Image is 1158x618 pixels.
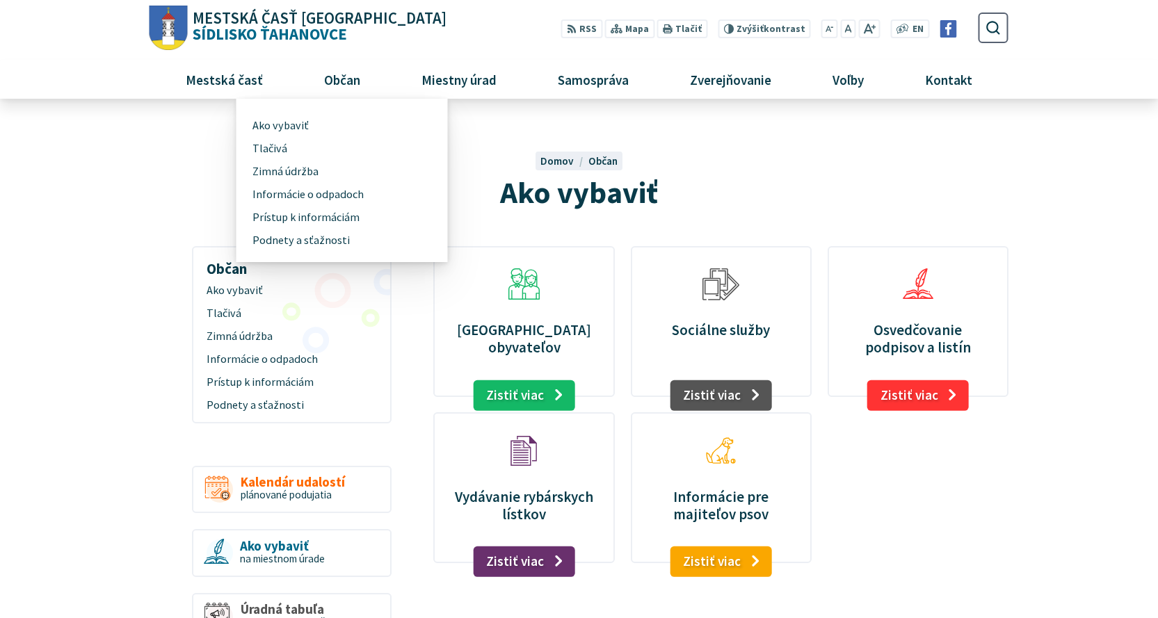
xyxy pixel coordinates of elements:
[180,60,268,98] span: Mestská časť
[473,546,575,577] a: Zistiť viac
[207,393,377,416] span: Podnety a sťažnosti
[840,19,855,38] button: Nastaviť pôvodnú veľkosť písma
[821,19,838,38] button: Zmenšiť veľkosť písma
[160,60,288,98] a: Mestská časť
[198,325,385,348] a: Zimná údržba
[867,380,970,411] a: Zistiť viac
[240,539,325,553] span: Ako vybaviť
[198,279,385,302] a: Ako vybaviť
[718,19,810,38] button: Zvýšiťkontrast
[561,19,602,38] a: RSS
[192,529,392,577] a: Ako vybaviť na miestnom úrade
[473,380,575,411] a: Zistiť viac
[828,60,869,98] span: Voľby
[198,302,385,325] a: Tlačivá
[844,321,991,356] p: Osvedčovanie podpisov a listín
[588,154,618,168] a: Občan
[207,302,377,325] span: Tlačivá
[451,488,597,523] p: Vydávanie rybárskych lístkov
[252,160,319,183] span: Zimná údržba
[252,115,432,138] a: Ako vybaviť
[241,602,341,617] span: Úradná tabuľa
[192,466,392,514] a: Kalendár udalostí plánované podujatia
[193,10,447,26] span: Mestská časť [GEOGRAPHIC_DATA]
[319,60,365,98] span: Občan
[500,173,658,211] span: Ako vybaviť
[909,22,928,37] a: EN
[241,488,332,501] span: plánované podujatia
[625,22,649,37] span: Mapa
[252,138,432,161] a: Tlačivá
[540,154,588,168] a: Domov
[188,10,447,42] span: Sídlisko Ťahanovce
[920,60,978,98] span: Kontakt
[858,19,880,38] button: Zväčšiť veľkosť písma
[240,552,325,565] span: na miestnom úrade
[540,154,574,168] span: Domov
[150,6,447,51] a: Logo Sídlisko Ťahanovce, prejsť na domovskú stránku.
[670,380,772,411] a: Zistiť viac
[940,20,957,38] img: Prejsť na Facebook stránku
[198,348,385,371] a: Informácie o odpadoch
[252,206,360,229] span: Prístup k informáciám
[648,488,794,523] p: Informácie pre majiteľov psov
[252,183,364,206] span: Informácie o odpadoch
[737,24,805,35] span: kontrast
[648,321,794,339] p: Sociálne služby
[684,60,776,98] span: Zverejňovanie
[207,325,377,348] span: Zimná údržba
[252,160,432,183] a: Zimná údržba
[252,115,309,138] span: Ako vybaviť
[737,23,764,35] span: Zvýšiť
[207,279,377,302] span: Ako vybaviť
[912,22,924,37] span: EN
[241,475,345,489] span: Kalendár udalostí
[396,60,522,98] a: Miestny úrad
[416,60,501,98] span: Miestny úrad
[298,60,385,98] a: Občan
[451,321,597,356] p: [GEOGRAPHIC_DATA] obyvateľov
[252,229,432,252] a: Podnety a sťažnosti
[533,60,654,98] a: Samospráva
[252,183,432,206] a: Informácie o odpadoch
[900,60,998,98] a: Kontakt
[552,60,634,98] span: Samospráva
[605,19,654,38] a: Mapa
[198,393,385,416] a: Podnety a sťažnosti
[807,60,890,98] a: Voľby
[675,24,702,35] span: Tlačiť
[198,250,385,279] h3: Občan
[207,348,377,371] span: Informácie o odpadoch
[252,138,287,161] span: Tlačivá
[252,229,350,252] span: Podnety a sťažnosti
[198,371,385,394] a: Prístup k informáciám
[252,206,432,229] a: Prístup k informáciám
[579,22,597,37] span: RSS
[657,19,707,38] button: Tlačiť
[665,60,797,98] a: Zverejňovanie
[207,371,377,394] span: Prístup k informáciám
[670,546,772,577] a: Zistiť viac
[150,6,188,51] img: Prejsť na domovskú stránku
